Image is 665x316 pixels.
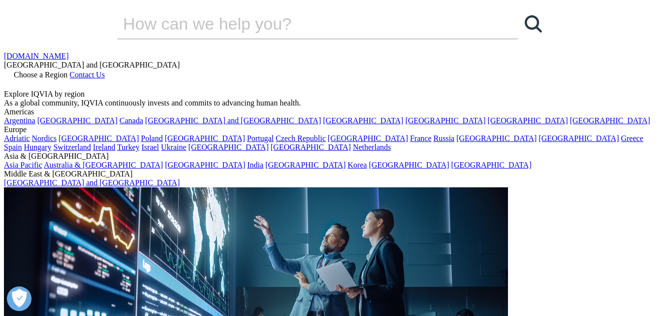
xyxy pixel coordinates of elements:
a: Ukraine [161,143,187,151]
a: Adriatic [4,134,30,142]
a: Nordics [32,134,57,142]
a: Ireland [93,143,115,151]
a: Russia [434,134,455,142]
a: [GEOGRAPHIC_DATA] [165,161,245,169]
a: Poland [141,134,162,142]
div: As a global community, IQVIA continuously invests and commits to advancing human health. [4,99,661,107]
a: Portugal [247,134,274,142]
a: Canada [120,116,143,125]
a: Argentina [4,116,35,125]
div: Europe [4,125,661,134]
button: Open Preferences [7,286,32,311]
a: [GEOGRAPHIC_DATA] [456,134,537,142]
div: Americas [4,107,661,116]
a: [DOMAIN_NAME] [4,52,69,60]
a: [GEOGRAPHIC_DATA] [570,116,650,125]
a: [GEOGRAPHIC_DATA] [271,143,351,151]
a: Contact Us [69,70,105,79]
a: [GEOGRAPHIC_DATA] [265,161,346,169]
a: [GEOGRAPHIC_DATA] [37,116,118,125]
a: [GEOGRAPHIC_DATA] [538,134,619,142]
a: Netherlands [353,143,391,151]
a: [GEOGRAPHIC_DATA] [59,134,139,142]
a: [GEOGRAPHIC_DATA] and [GEOGRAPHIC_DATA] [4,178,180,187]
a: Australia & [GEOGRAPHIC_DATA] [44,161,163,169]
span: Choose a Region [14,70,67,79]
a: India [247,161,263,169]
a: Switzerland [53,143,91,151]
div: Middle East & [GEOGRAPHIC_DATA] [4,170,661,178]
div: Explore IQVIA by region [4,90,661,99]
a: [GEOGRAPHIC_DATA] [369,161,449,169]
a: [GEOGRAPHIC_DATA] [405,116,485,125]
a: Turkey [117,143,140,151]
div: Asia & [GEOGRAPHIC_DATA] [4,152,661,161]
a: Israel [142,143,159,151]
a: [GEOGRAPHIC_DATA] and [GEOGRAPHIC_DATA] [145,116,321,125]
a: France [410,134,432,142]
a: Search [518,9,548,38]
svg: Search [525,15,542,33]
a: [GEOGRAPHIC_DATA] [165,134,245,142]
a: [GEOGRAPHIC_DATA] [189,143,269,151]
a: [GEOGRAPHIC_DATA] [488,116,568,125]
a: Korea [348,161,367,169]
a: [GEOGRAPHIC_DATA] [451,161,532,169]
a: Asia Pacific [4,161,42,169]
a: Czech Republic [276,134,326,142]
a: Greece [621,134,643,142]
div: [GEOGRAPHIC_DATA] and [GEOGRAPHIC_DATA] [4,61,661,70]
a: Spain [4,143,22,151]
a: [GEOGRAPHIC_DATA] [323,116,403,125]
a: Hungary [24,143,51,151]
a: [GEOGRAPHIC_DATA] [328,134,408,142]
input: Search [117,9,490,38]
